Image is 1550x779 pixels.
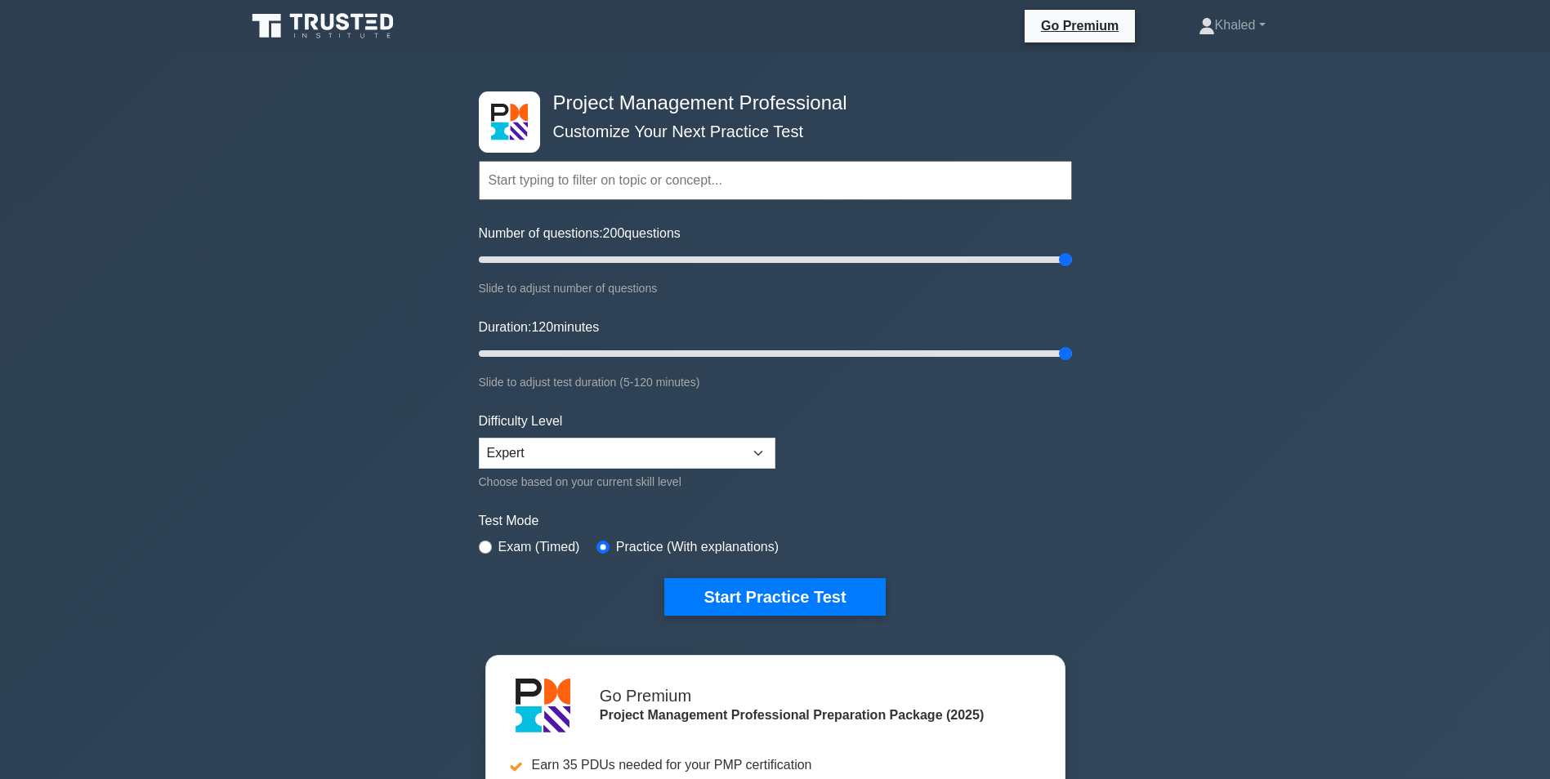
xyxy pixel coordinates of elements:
span: 120 [531,320,553,334]
label: Test Mode [479,511,1072,531]
label: Number of questions: questions [479,224,681,243]
a: Khaled [1159,9,1305,42]
label: Duration: minutes [479,318,600,337]
div: Slide to adjust number of questions [479,278,1072,298]
div: Choose based on your current skill level [479,472,775,492]
label: Practice (With explanations) [616,537,779,557]
label: Difficulty Level [479,412,563,431]
div: Slide to adjust test duration (5-120 minutes) [479,372,1072,392]
a: Go Premium [1031,16,1128,36]
input: Start typing to filter on topic or concept... [479,161,1072,200]
span: 200 [603,226,625,240]
button: Start Practice Test [664,578,885,616]
label: Exam (Timed) [498,537,580,557]
h4: Project Management Professional [547,91,992,115]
